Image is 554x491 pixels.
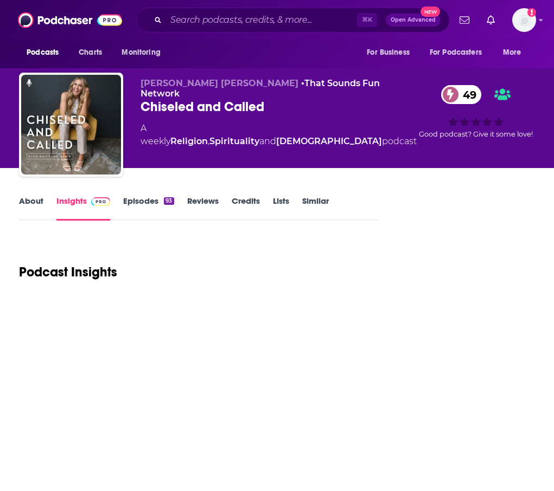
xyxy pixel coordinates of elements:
[359,42,423,63] button: open menu
[527,8,536,17] svg: Add a profile image
[482,11,499,29] a: Show notifications dropdown
[441,85,482,104] a: 49
[56,196,110,221] a: InsightsPodchaser Pro
[122,45,160,60] span: Monitoring
[391,17,436,23] span: Open Advanced
[512,8,536,32] button: Show profile menu
[452,85,482,104] span: 49
[114,42,174,63] button: open menu
[423,42,498,63] button: open menu
[141,78,298,88] span: [PERSON_NAME] [PERSON_NAME]
[141,78,380,99] a: That Sounds Fun Network
[19,42,73,63] button: open menu
[187,196,219,221] a: Reviews
[232,196,260,221] a: Credits
[170,136,208,146] a: Religion
[512,8,536,32] img: User Profile
[72,42,109,63] a: Charts
[27,45,59,60] span: Podcasts
[367,45,410,60] span: For Business
[19,196,43,221] a: About
[357,13,377,27] span: ⌘ K
[495,42,535,63] button: open menu
[123,196,174,221] a: Episodes93
[141,122,417,148] div: A weekly podcast
[141,78,380,99] span: •
[91,197,110,206] img: Podchaser Pro
[455,11,474,29] a: Show notifications dropdown
[302,196,329,221] a: Similar
[421,7,440,17] span: New
[79,45,102,60] span: Charts
[21,75,121,175] img: Chiseled and Called
[419,130,533,138] span: Good podcast? Give it some love!
[208,136,209,146] span: ,
[166,11,357,29] input: Search podcasts, credits, & more...
[209,136,259,146] a: Spirituality
[136,8,450,33] div: Search podcasts, credits, & more...
[276,136,382,146] a: [DEMOGRAPHIC_DATA]
[18,10,122,30] img: Podchaser - Follow, Share and Rate Podcasts
[430,45,482,60] span: For Podcasters
[503,45,521,60] span: More
[164,197,174,205] div: 93
[19,264,117,280] h1: Podcast Insights
[273,196,289,221] a: Lists
[259,136,276,146] span: and
[386,14,441,27] button: Open AdvancedNew
[417,78,535,145] div: 49Good podcast? Give it some love!
[512,8,536,32] span: Logged in as shcarlos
